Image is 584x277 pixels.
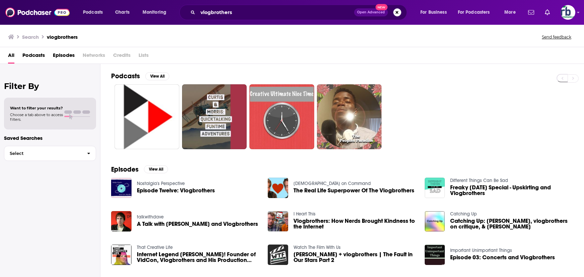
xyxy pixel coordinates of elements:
[111,211,132,232] img: A Talk with Dave and Vlogbrothers
[294,211,316,217] a: I Heart This
[450,185,573,196] a: Freaky Friday Special - Upskirting and Vlogbrothers
[294,218,417,229] a: Vlogbrothers: How Nerds Brought Kindness to the Internet
[268,211,288,232] img: Vlogbrothers: How Nerds Brought Kindness to the Internet
[137,181,185,186] a: Nostalgia's Perspective
[425,178,445,198] img: Freaky Friday Special - Upskirting and Vlogbrothers
[137,188,215,193] a: Episode Twelve: Vlogbrothers
[5,6,70,19] img: Podchaser - Follow, Share and Rate Podcasts
[450,218,573,229] span: Catching Up: [PERSON_NAME], vlogbrothers on critique, & [PERSON_NAME]
[137,252,260,263] span: Internet Legend [PERSON_NAME]! Founder of VidCon, Vlogbrothers and His Production Company Complexly
[525,7,537,18] a: Show notifications dropdown
[504,8,516,17] span: More
[111,165,139,174] h2: Episodes
[294,245,341,250] a: Watch The Film With Us
[115,8,130,17] span: Charts
[268,245,288,265] img: John Green + vlogbrothers | The Fault in Our Stars Part 2
[53,50,75,64] a: Episodes
[111,245,132,265] img: Internet Legend Hank Green! Founder of VidCon, Vlogbrothers and His Production Company Complexly
[137,221,258,227] span: A Talk with [PERSON_NAME] and Vlogbrothers
[111,72,169,80] a: PodcastsView All
[111,165,168,174] a: EpisodesView All
[10,106,63,110] span: Want to filter your results?
[376,4,388,10] span: New
[542,7,553,18] a: Show notifications dropdown
[294,252,417,263] span: [PERSON_NAME] + vlogbrothers | The Fault in Our Stars Part 2
[137,252,260,263] a: Internet Legend Hank Green! Founder of VidCon, Vlogbrothers and His Production Company Complexly
[137,245,173,250] a: That Creative Life
[22,34,39,40] h3: Search
[354,8,388,16] button: Open AdvancedNew
[144,165,168,173] button: View All
[139,50,149,64] span: Lists
[78,7,111,18] button: open menu
[294,252,417,263] a: John Green + vlogbrothers | The Fault in Our Stars Part 2
[561,5,575,20] span: Logged in as johannarb
[113,50,131,64] span: Credits
[186,5,413,20] div: Search podcasts, credits, & more...
[294,181,371,186] a: Charisma on Command
[4,81,96,91] h2: Filter By
[4,151,82,156] span: Select
[416,7,455,18] button: open menu
[420,8,447,17] span: For Business
[83,50,105,64] span: Networks
[450,218,573,229] a: Catching Up: Mulan, vlogbrothers on critique, & Taylor Swift
[450,255,555,260] a: Episode 03: Concerts and Vlogbrothers
[561,5,575,20] button: Show profile menu
[111,72,140,80] h2: Podcasts
[111,178,132,198] img: Episode Twelve: Vlogbrothers
[450,211,477,217] a: Catching Up
[145,72,169,80] button: View All
[500,7,524,18] button: open menu
[83,8,103,17] span: Podcasts
[268,178,288,198] img: The Real Life Superpower Of The Vlogbrothers
[425,245,445,265] img: Episode 03: Concerts and Vlogbrothers
[137,214,164,220] a: talkwithdave
[138,7,175,18] button: open menu
[10,112,63,122] span: Choose a tab above to access filters.
[450,178,508,183] a: Different Things Can Be Sad
[4,135,96,141] p: Saved Searches
[540,34,573,40] button: Send feedback
[47,34,78,40] h3: vlogbrothers
[458,8,490,17] span: For Podcasters
[8,50,14,64] a: All
[4,146,96,161] button: Select
[137,221,258,227] a: A Talk with Dave and Vlogbrothers
[294,188,414,193] a: The Real Life Superpower Of The Vlogbrothers
[450,185,573,196] span: Freaky [DATE] Special - Upskirting and Vlogbrothers
[111,7,134,18] a: Charts
[453,7,500,18] button: open menu
[143,8,166,17] span: Monitoring
[198,7,354,18] input: Search podcasts, credits, & more...
[450,248,512,253] a: Important Unimportant Things
[357,11,385,14] span: Open Advanced
[425,211,445,232] img: Catching Up: Mulan, vlogbrothers on critique, & Taylor Swift
[22,50,45,64] a: Podcasts
[561,5,575,20] img: User Profile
